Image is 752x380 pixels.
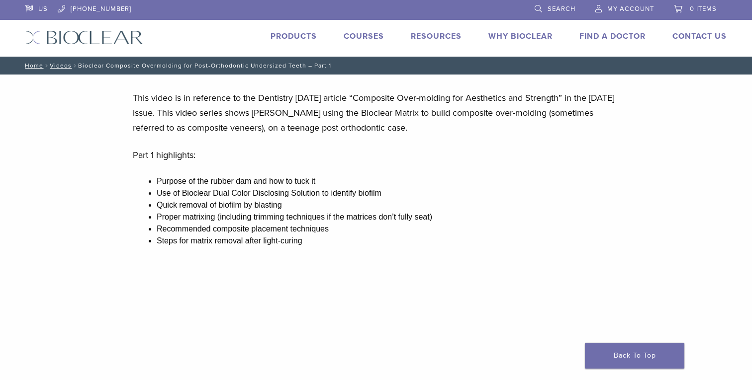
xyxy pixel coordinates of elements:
[344,31,384,41] a: Courses
[25,30,143,45] img: Bioclear
[488,31,553,41] a: Why Bioclear
[585,343,684,369] a: Back To Top
[72,63,78,68] span: /
[548,5,575,13] span: Search
[157,175,619,187] li: Purpose of the rubber dam and how to tuck it
[133,148,619,162] p: Part 1 highlights:
[133,90,619,135] p: This video is in reference to the Dentistry [DATE] article “Composite Over-molding for Aesthetics...
[157,199,619,211] li: Quick removal of biofilm by blasting
[607,5,654,13] span: My Account
[411,31,462,41] a: Resources
[22,62,43,69] a: Home
[18,57,734,75] nav: Bioclear Composite Overmolding for Post-Orthodontic Undersized Teeth – Part 1
[43,63,50,68] span: /
[690,5,717,13] span: 0 items
[579,31,646,41] a: Find A Doctor
[271,31,317,41] a: Products
[672,31,727,41] a: Contact Us
[157,235,619,247] li: Steps for matrix removal after light-curing
[157,211,619,223] li: Proper matrixing (including trimming techniques if the matrices don’t fully seat)
[50,62,72,69] a: Videos
[157,223,619,235] li: Recommended composite placement techniques
[157,187,619,199] li: Use of Bioclear Dual Color Disclosing Solution to identify biofilm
